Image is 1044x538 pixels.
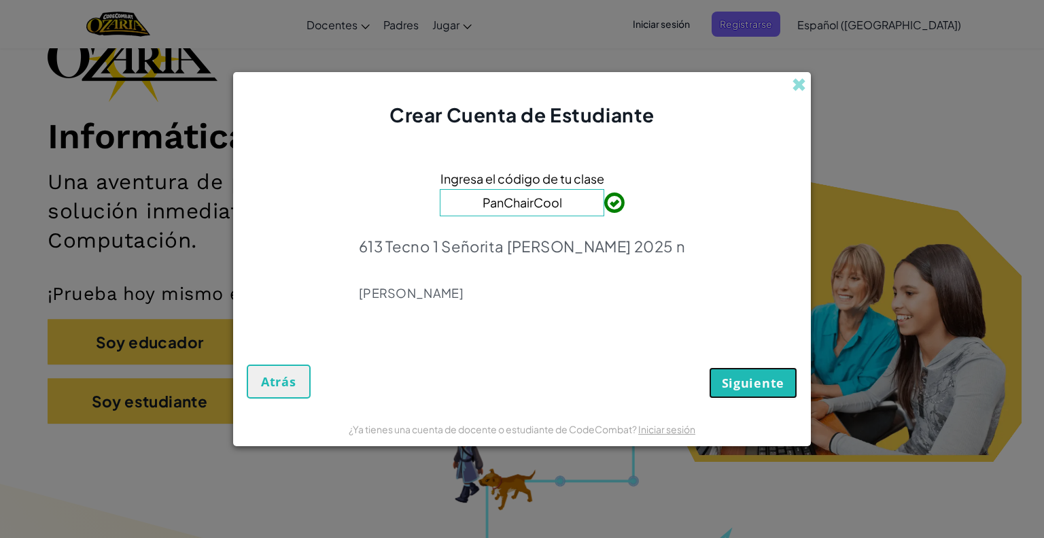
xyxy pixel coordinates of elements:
[359,285,464,301] font: [PERSON_NAME]
[389,103,655,127] font: Crear Cuenta de Estudiante
[722,375,784,391] font: Siguiente
[638,423,695,435] a: Iniciar sesión
[440,171,604,186] font: Ingresa el código de tu clase
[261,373,296,390] font: Atrás
[709,367,797,399] button: Siguiente
[349,423,637,435] font: ¿Ya tienes una cuenta de docente o estudiante de CodeCombat?
[359,237,685,256] font: 613 Tecno 1 Señorita [PERSON_NAME] 2025 n
[247,365,311,399] button: Atrás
